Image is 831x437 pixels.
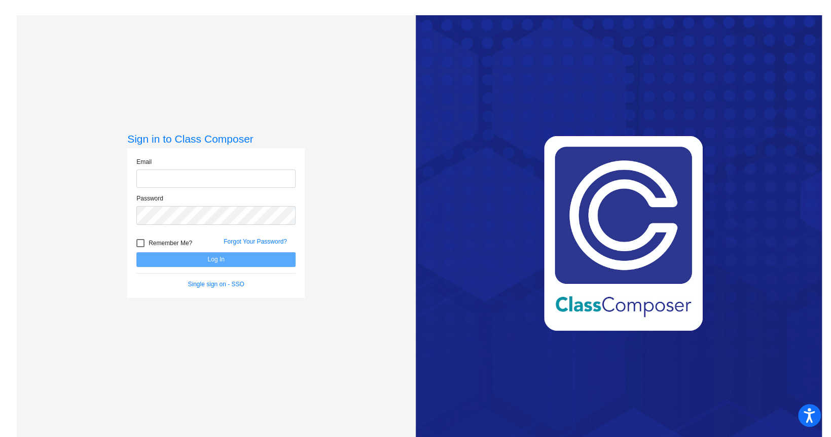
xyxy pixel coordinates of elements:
a: Forgot Your Password? [224,238,287,245]
span: Remember Me? [149,237,192,249]
button: Log In [136,252,296,267]
h3: Sign in to Class Composer [127,132,305,145]
label: Password [136,194,163,203]
a: Single sign on - SSO [188,281,244,288]
label: Email [136,157,152,166]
